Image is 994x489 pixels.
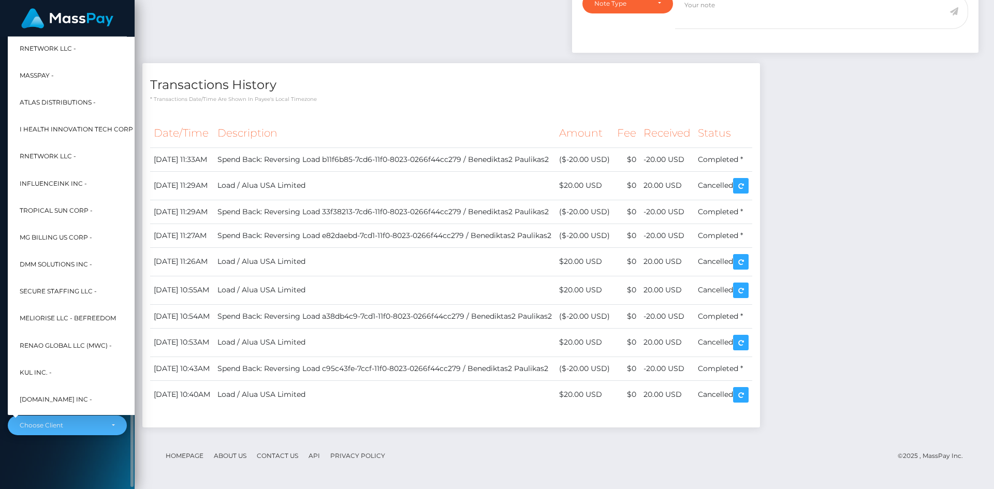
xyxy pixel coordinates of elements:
div: © 2025 , MassPay Inc. [898,450,971,462]
td: $0 [613,328,640,357]
td: ($-20.00 USD) [556,200,613,224]
td: Load / Alua USA Limited [214,247,556,276]
div: Choose Client [20,421,103,429]
td: Cancelled [694,328,752,357]
span: DMM Solutions Inc - [20,258,92,271]
td: Cancelled [694,276,752,304]
td: -20.00 USD [640,147,694,171]
th: Status [694,119,752,147]
td: 20.00 USD [640,171,694,200]
td: $20.00 USD [556,380,613,409]
td: Load / Alua USA Limited [214,171,556,200]
td: ($-20.00 USD) [556,147,613,171]
a: About Us [210,448,251,464]
span: RNetwork LLC - [20,42,76,55]
td: 20.00 USD [640,247,694,276]
td: Spend Back: Reversing Load 33f38213-7cd6-11f0-8023-0266f44cc279 / Benediktas2 Paulikas2 [214,200,556,224]
a: API [304,448,324,464]
td: Spend Back: Reversing Load c95c43fe-7ccf-11f0-8023-0266f44cc279 / Benediktas2 Paulikas2 [214,357,556,380]
img: MassPay Logo [21,8,113,28]
span: Secure Staffing LLC - [20,285,97,298]
span: Renao Global LLC (MWC) - [20,339,112,352]
td: Completed * [694,200,752,224]
td: -20.00 USD [640,224,694,247]
td: Load / Alua USA Limited [214,328,556,357]
td: [DATE] 10:40AM [150,380,214,409]
td: Load / Alua USA Limited [214,276,556,304]
td: $0 [613,224,640,247]
span: MG Billing US Corp - [20,231,92,244]
td: Spend Back: Reversing Load e82daebd-7cd1-11f0-8023-0266f44cc279 / Benediktas2 Paulikas2 [214,224,556,247]
td: $0 [613,200,640,224]
td: $0 [613,304,640,328]
th: Fee [613,119,640,147]
td: -20.00 USD [640,357,694,380]
td: [DATE] 10:43AM [150,357,214,380]
td: $0 [613,147,640,171]
td: Spend Back: Reversing Load a38db4c9-7cd1-11f0-8023-0266f44cc279 / Benediktas2 Paulikas2 [214,304,556,328]
td: $20.00 USD [556,328,613,357]
td: 20.00 USD [640,328,694,357]
span: Kul Inc. - [20,366,52,379]
td: Cancelled [694,380,752,409]
a: Privacy Policy [326,448,389,464]
td: Cancelled [694,247,752,276]
td: Load / Alua USA Limited [214,380,556,409]
td: [DATE] 11:27AM [150,224,214,247]
a: Contact Us [253,448,302,464]
td: $20.00 USD [556,247,613,276]
th: Amount [556,119,613,147]
td: [DATE] 10:53AM [150,328,214,357]
td: [DATE] 10:55AM [150,276,214,304]
td: 20.00 USD [640,380,694,409]
span: Atlas Distributions - [20,96,96,109]
th: Date/Time [150,119,214,147]
td: $0 [613,357,640,380]
td: $20.00 USD [556,171,613,200]
button: Choose Client [8,416,127,435]
td: $0 [613,247,640,276]
td: [DATE] 11:29AM [150,200,214,224]
span: Tropical Sun Corp - [20,204,93,217]
a: Homepage [162,448,208,464]
span: I HEALTH INNOVATION TECH CORP - [20,123,137,136]
td: [DATE] 10:54AM [150,304,214,328]
h4: Transactions History [150,76,752,94]
td: ($-20.00 USD) [556,224,613,247]
span: rNetwork LLC - [20,150,76,163]
span: Meliorise LLC - BEfreedom [20,312,116,325]
td: $20.00 USD [556,276,613,304]
th: Description [214,119,556,147]
td: -20.00 USD [640,304,694,328]
td: -20.00 USD [640,200,694,224]
td: 20.00 USD [640,276,694,304]
td: Completed * [694,224,752,247]
td: Cancelled [694,171,752,200]
p: * Transactions date/time are shown in payee's local timezone [150,95,752,103]
span: [DOMAIN_NAME] INC - [20,393,92,406]
td: $0 [613,171,640,200]
td: Spend Back: Reversing Load b11f6b85-7cd6-11f0-8023-0266f44cc279 / Benediktas2 Paulikas2 [214,147,556,171]
td: $0 [613,380,640,409]
td: [DATE] 11:33AM [150,147,214,171]
td: Completed * [694,147,752,171]
span: InfluenceInk Inc - [20,177,87,190]
td: ($-20.00 USD) [556,357,613,380]
td: ($-20.00 USD) [556,304,613,328]
span: MassPay - [20,69,54,82]
th: Received [640,119,694,147]
td: [DATE] 11:29AM [150,171,214,200]
td: Completed * [694,357,752,380]
td: $0 [613,276,640,304]
td: [DATE] 11:26AM [150,247,214,276]
td: Completed * [694,304,752,328]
